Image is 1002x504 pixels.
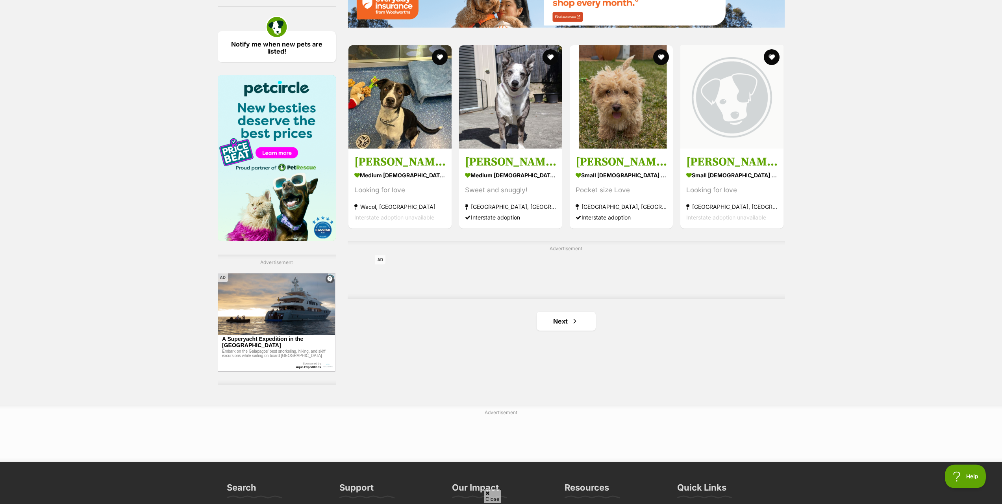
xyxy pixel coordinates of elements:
[764,49,780,65] button: favourite
[576,154,667,169] h3: [PERSON_NAME]
[452,482,499,498] h3: Our Impact
[354,169,446,180] strong: medium [DEMOGRAPHIC_DATA] Dog
[576,169,667,180] strong: small [DEMOGRAPHIC_DATA] Dog
[354,214,434,220] span: Interstate adoption unavailable
[4,86,5,86] img: dogs
[465,169,556,180] strong: medium [DEMOGRAPHIC_DATA] Dog
[576,212,667,222] div: Interstate adoption
[375,255,385,264] span: AD
[459,148,562,228] a: [PERSON_NAME] medium [DEMOGRAPHIC_DATA] Dog Sweet and snuggly! [GEOGRAPHIC_DATA], [GEOGRAPHIC_DAT...
[565,482,609,498] h3: Resources
[680,148,783,228] a: [PERSON_NAME] small [DEMOGRAPHIC_DATA] Dog Looking for love [GEOGRAPHIC_DATA], [GEOGRAPHIC_DATA] ...
[465,212,556,222] div: Interstate adoption
[339,482,374,498] h3: Support
[576,184,667,195] div: Pocket size Love
[348,312,785,331] nav: Pagination
[945,465,986,488] iframe: Help Scout Beacon - Open
[78,92,103,96] b: Aqua Expeditions
[4,76,115,85] div: Embark on the Galapagos' best snorkeling, hiking, and skiff excursions while sailing on board [GE...
[484,489,501,503] span: Close
[3,86,4,86] img: dogs
[348,241,785,299] div: Advertisement
[653,49,669,65] button: favourite
[543,49,558,65] button: favourite
[0,0,117,85] a: A Superyacht Expedition in the [GEOGRAPHIC_DATA]Embark on the Galapagos' best snorkeling, hiking,...
[2,86,3,86] img: dogs
[109,2,116,9] img: info.svg
[348,148,452,228] a: [PERSON_NAME] medium [DEMOGRAPHIC_DATA] Dog Looking for love Wacol, [GEOGRAPHIC_DATA] Interstate ...
[218,273,228,282] span: AD
[465,154,556,169] h3: [PERSON_NAME]
[537,312,596,331] a: Next page
[576,201,667,212] strong: [GEOGRAPHIC_DATA], [GEOGRAPHIC_DATA]
[686,214,766,220] span: Interstate adoption unavailable
[4,63,117,75] div: A Superyacht Expedition in the [GEOGRAPHIC_DATA]
[677,482,726,498] h3: Quick Links
[78,89,103,96] span: Sponsored by
[465,201,556,212] strong: [GEOGRAPHIC_DATA], [GEOGRAPHIC_DATA]
[227,482,256,498] h3: Search
[218,255,336,385] div: Advertisement
[686,154,778,169] h3: [PERSON_NAME]
[570,148,673,228] a: [PERSON_NAME] small [DEMOGRAPHIC_DATA] Dog Pocket size Love [GEOGRAPHIC_DATA], [GEOGRAPHIC_DATA] ...
[375,255,757,291] iframe: Advertisement
[686,169,778,180] strong: small [DEMOGRAPHIC_DATA] Dog
[686,201,778,212] strong: [GEOGRAPHIC_DATA], [GEOGRAPHIC_DATA]
[348,45,452,149] img: Sadie - Border Collie Dog
[459,45,562,149] img: Molly - Australian Koolie Dog
[218,31,336,62] a: Notify me when new pets are listed!
[354,201,446,212] strong: Wacol, [GEOGRAPHIC_DATA]
[570,45,673,149] img: Freddie - Poodle (Toy) x Bichon Frise Dog
[105,87,115,97] img: 4X5t181Q9d-hjcRZXxiWuwDIM300x300.jpeg
[432,49,448,65] button: favourite
[465,184,556,195] div: Sweet and snuggly!
[112,1,117,6] img: adchoices.png
[354,184,446,195] div: Looking for love
[218,75,336,241] img: Pet Circle promo banner
[354,154,446,169] h3: [PERSON_NAME]
[686,184,778,195] div: Looking for love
